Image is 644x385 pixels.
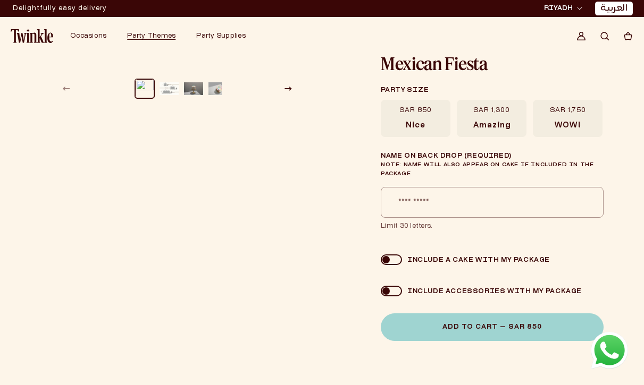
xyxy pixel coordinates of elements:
button: Load image 1 in gallery view [135,79,154,98]
button: Add to Cart — SAR 850 [381,313,604,341]
summary: Party Themes [121,25,190,47]
button: Slide right [277,77,300,100]
a: Occasions [70,32,106,40]
button: RIYADH [541,3,586,14]
button: Load image 4 in gallery view [208,79,228,98]
summary: Occasions [64,25,121,47]
span: SAR 1,300 [473,106,510,115]
a: Party Supplies [196,32,246,40]
h1: Mexican Fiesta [381,55,603,72]
span: SAR 850 [399,106,432,115]
span: WOW! [555,121,581,131]
div: Announcement [13,1,107,16]
span: Party Supplies [196,33,246,39]
a: العربية [600,3,628,14]
span: Nice [406,121,425,131]
span: Limit 30 letters. [381,222,604,230]
span: Occasions [70,33,106,39]
a: Party Themes [127,32,175,40]
span: Amazing [473,121,511,131]
span: Add to Cart — SAR 850 [442,324,542,330]
button: Load image 3 in gallery view [184,79,203,98]
div: Include accessories with my package [402,287,582,295]
div: Include a cake with my package [402,256,550,264]
button: Load image 2 in gallery view [160,79,179,98]
span: SAR 1,750 [550,106,586,115]
span: Party Themes [127,33,175,39]
button: Slide left [55,77,78,100]
summary: Party Supplies [190,25,260,47]
p: Delightfully easy delivery [13,1,107,16]
img: Twinkle [11,29,53,43]
summary: Search [593,24,616,48]
label: Name on Back Drop (required) [381,152,604,178]
legend: Party size [381,80,603,100]
span: RIYADH [544,4,573,13]
span: Note: Name will also appear on cake if included in the package [381,162,593,176]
